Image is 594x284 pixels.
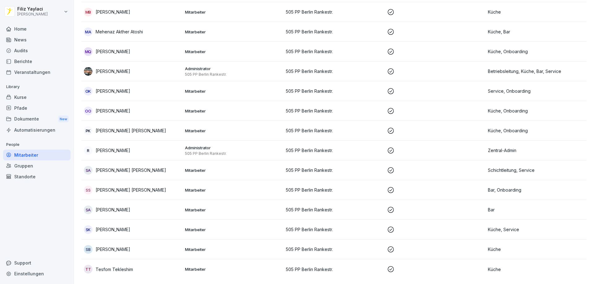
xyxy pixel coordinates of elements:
[286,9,382,15] p: 505 PP Berlin Rankestr.
[84,186,93,194] div: SS
[3,125,71,135] a: Automatisierungen
[84,206,93,214] div: SA
[286,28,382,35] p: 505 PP Berlin Rankestr.
[286,226,382,233] p: 505 PP Berlin Rankestr.
[58,116,69,123] div: New
[185,207,281,213] p: Mitarbeiter
[185,66,281,71] p: Administrator
[96,246,130,252] p: [PERSON_NAME]
[3,150,71,160] a: Mitarbeiter
[3,92,71,103] a: Kurse
[84,245,93,254] div: SB
[3,268,71,279] a: Einstellungen
[185,227,281,232] p: Mitarbeiter
[286,246,382,252] p: 505 PP Berlin Rankestr.
[185,9,281,15] p: Mitarbeiter
[488,68,584,74] p: Betriebsleitung, Küche, Bar, Service
[286,127,382,134] p: 505 PP Berlin Rankestr.
[488,48,584,55] p: Küche, Onboarding
[488,266,584,273] p: Küche
[488,147,584,154] p: Zentral-Admin
[185,187,281,193] p: Mitarbeiter
[3,140,71,150] p: People
[3,257,71,268] div: Support
[3,56,71,67] a: Berichte
[185,128,281,134] p: Mitarbeiter
[488,226,584,233] p: Küche, Service
[84,87,93,95] div: OK
[84,107,93,115] div: OO
[3,103,71,113] a: Pfade
[96,187,166,193] p: [PERSON_NAME] [PERSON_NAME]
[185,88,281,94] p: Mitarbeiter
[17,12,48,16] p: [PERSON_NAME]
[286,88,382,94] p: 505 PP Berlin Rankestr.
[84,166,93,175] div: SA
[96,127,166,134] p: [PERSON_NAME] [PERSON_NAME]
[96,68,130,74] p: [PERSON_NAME]
[96,108,130,114] p: [PERSON_NAME]
[185,108,281,114] p: Mitarbeiter
[185,145,281,150] p: Administrator
[96,266,133,273] p: Tesfom Tekleshim
[84,225,93,234] div: SK
[17,6,48,12] p: Filiz Yaylaci
[96,226,130,233] p: [PERSON_NAME]
[3,67,71,78] a: Veranstaltungen
[3,113,71,125] a: DokumenteNew
[286,48,382,55] p: 505 PP Berlin Rankestr.
[3,34,71,45] a: News
[96,28,143,35] p: Mehenaz Akther Atoshi
[3,45,71,56] a: Audits
[488,167,584,173] p: Schichtleitung, Service
[286,68,382,74] p: 505 PP Berlin Rankestr.
[488,88,584,94] p: Service, Onboarding
[185,151,281,156] p: 505 PP Berlin Rankestr.
[96,88,130,94] p: [PERSON_NAME]
[286,167,382,173] p: 505 PP Berlin Rankestr.
[286,108,382,114] p: 505 PP Berlin Rankestr.
[286,147,382,154] p: 505 PP Berlin Rankestr.
[488,127,584,134] p: Küche, Onboarding
[96,206,130,213] p: [PERSON_NAME]
[185,266,281,272] p: Mitarbeiter
[96,147,130,154] p: [PERSON_NAME]
[286,266,382,273] p: 505 PP Berlin Rankestr.
[96,9,130,15] p: [PERSON_NAME]
[84,146,93,155] div: R
[185,49,281,54] p: Mitarbeiter
[3,160,71,171] a: Gruppen
[84,47,93,56] div: MQ
[488,187,584,193] p: Bar, Onboarding
[3,23,71,34] a: Home
[84,8,93,16] div: MB
[185,247,281,252] p: Mitarbeiter
[286,187,382,193] p: 505 PP Berlin Rankestr.
[488,246,584,252] p: Küche
[286,206,382,213] p: 505 PP Berlin Rankestr.
[84,126,93,135] div: PK
[3,171,71,182] a: Standorte
[185,167,281,173] p: Mitarbeiter
[84,67,93,76] img: fsplx86vwbgpwt6k77iu5744.png
[3,82,71,92] p: Library
[84,265,93,273] div: TT
[185,29,281,35] p: Mitarbeiter
[488,28,584,35] p: Küche, Bar
[84,28,93,36] div: MA
[96,48,130,55] p: [PERSON_NAME]
[488,108,584,114] p: Küche, Onboarding
[96,167,166,173] p: [PERSON_NAME] [PERSON_NAME]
